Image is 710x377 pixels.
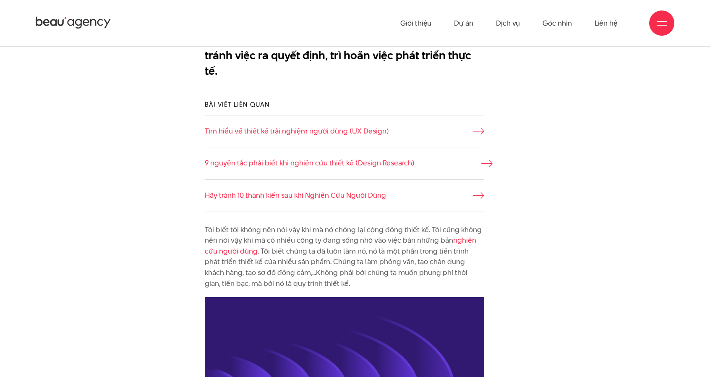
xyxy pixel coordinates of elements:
a: Hãy tránh 10 thành kiến sau khi Nghiên Cứu Người Dùng [205,190,484,201]
a: Tìm hiểu về thiết kế trải nghiệm người dùng (UX Design) [205,126,484,137]
a: 9 nguyên tắc phải biết khi nghiên cứu thiết kế (Design Research) [205,158,484,169]
h3: Bài viết liên quan [205,100,484,109]
p: Tôi biết tôi không nên nói vậy khi mà nó chống lại cộng đồng thiết kế. Tôi cũng không nên nói vậy... [205,225,484,289]
p: User research là một kiểu phát triển sản phẩm trì hoãn. Nó bao hàm rất nhiều việc, một cách để lả... [205,16,484,79]
a: nghiên cứu người dùng [205,235,476,256]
